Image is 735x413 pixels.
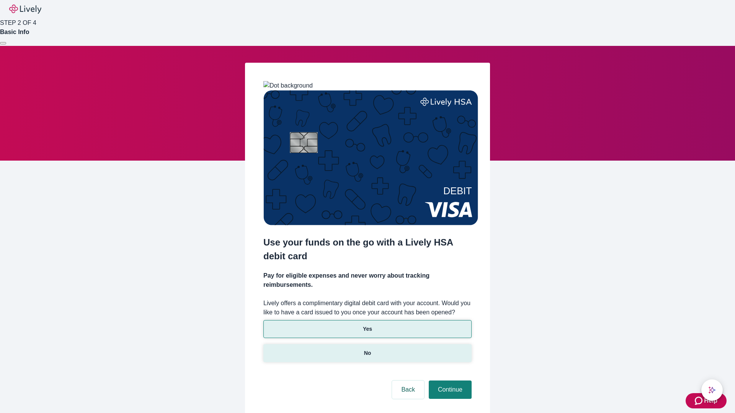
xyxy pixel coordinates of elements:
[695,396,704,405] svg: Zendesk support icon
[263,299,472,317] label: Lively offers a complimentary digital debit card with your account. Would you like to have a card...
[263,81,313,90] img: Dot background
[263,320,472,338] button: Yes
[686,393,727,408] button: Zendesk support iconHelp
[364,349,371,357] p: No
[263,344,472,362] button: No
[263,271,472,289] h4: Pay for eligible expenses and never worry about tracking reimbursements.
[704,396,717,405] span: Help
[263,236,472,263] h2: Use your funds on the go with a Lively HSA debit card
[9,5,41,14] img: Lively
[708,386,716,394] svg: Lively AI Assistant
[429,380,472,399] button: Continue
[363,325,372,333] p: Yes
[392,380,424,399] button: Back
[701,379,723,401] button: chat
[263,90,478,225] img: Debit card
